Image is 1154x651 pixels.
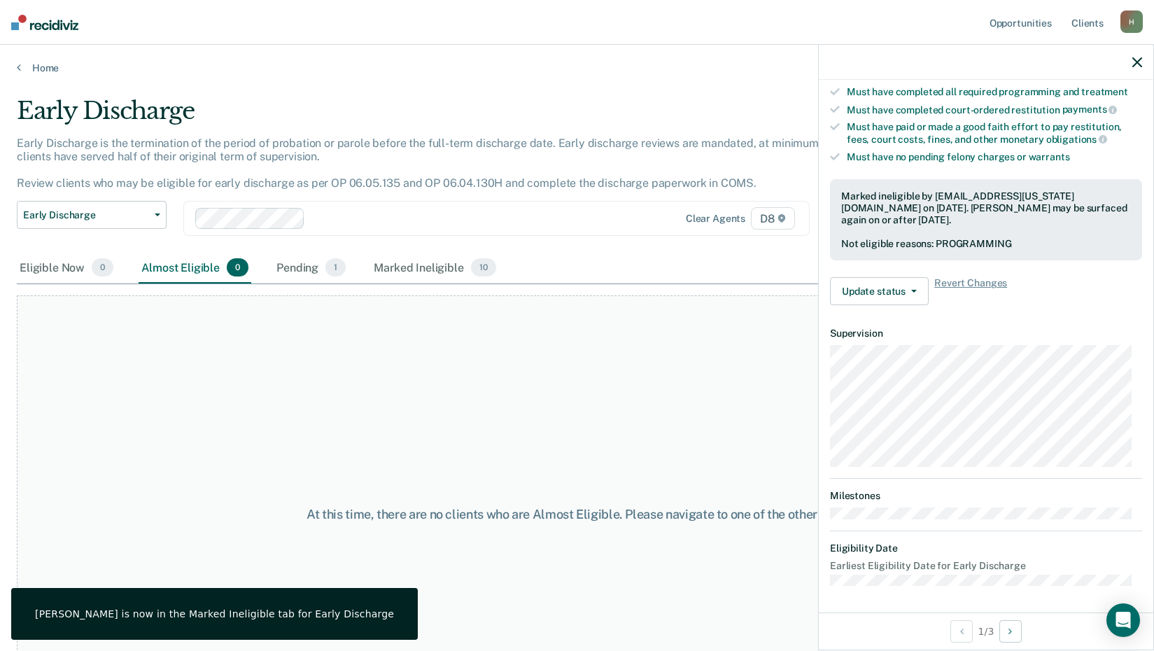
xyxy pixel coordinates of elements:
div: Must have completed court-ordered restitution [847,104,1142,116]
img: Recidiviz [11,15,78,30]
a: Home [17,62,1137,74]
div: Must have paid or made a good faith effort to pay restitution, fees, court costs, fines, and othe... [847,121,1142,145]
div: Eligible Now [17,253,116,283]
div: [PERSON_NAME] is now in the Marked Ineligible tab for Early Discharge [35,608,394,620]
span: warrants [1029,151,1070,162]
div: Pending [274,253,349,283]
span: Revert Changes [934,277,1007,305]
span: 1 [325,258,346,276]
div: At this time, there are no clients who are Almost Eligible. Please navigate to one of the other t... [297,507,857,522]
div: Marked ineligible by [EMAIL_ADDRESS][US_STATE][DOMAIN_NAME] on [DATE]. [PERSON_NAME] may be surfa... [841,190,1131,225]
dt: Supervision [830,328,1142,339]
button: Update status [830,277,929,305]
div: 1 / 3 [819,612,1153,650]
div: Marked Ineligible [371,253,498,283]
div: Almost Eligible [139,253,251,283]
div: Open Intercom Messenger [1106,603,1140,637]
div: Must have completed all required programming and [847,86,1142,98]
span: D8 [751,207,795,230]
span: Early Discharge [23,209,149,221]
div: Early Discharge [17,97,882,136]
button: Previous Opportunity [950,620,973,643]
span: 10 [471,258,496,276]
span: treatment [1081,86,1128,97]
span: 0 [227,258,248,276]
span: obligations [1046,134,1107,145]
button: Next Opportunity [999,620,1022,643]
span: 0 [92,258,113,276]
dt: Milestones [830,490,1142,502]
span: payments [1062,104,1118,115]
dt: Eligibility Date [830,542,1142,554]
div: H [1120,10,1143,33]
div: Clear agents [686,213,745,225]
div: Must have no pending felony charges or [847,151,1142,163]
dt: Earliest Eligibility Date for Early Discharge [830,560,1142,572]
p: Early Discharge is the termination of the period of probation or parole before the full-term disc... [17,136,849,190]
div: Not eligible reasons: PROGRAMMING [841,238,1131,250]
